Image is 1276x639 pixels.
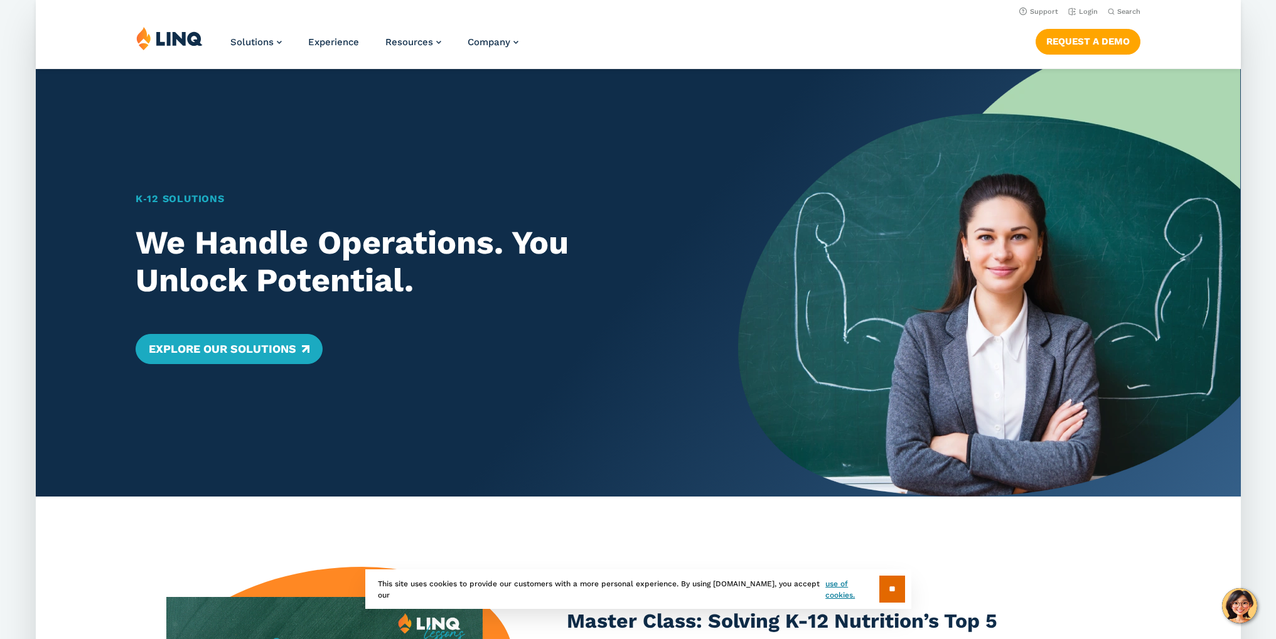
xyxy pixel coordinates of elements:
[385,36,441,48] a: Resources
[1222,588,1257,623] button: Hello, have a question? Let’s chat.
[136,224,689,299] h2: We Handle Operations. You Unlock Potential.
[1117,8,1140,16] span: Search
[230,36,282,48] a: Solutions
[468,36,510,48] span: Company
[308,36,359,48] a: Experience
[738,69,1240,497] img: Home Banner
[1035,29,1140,54] a: Request a Demo
[1019,8,1058,16] a: Support
[1035,26,1140,54] nav: Button Navigation
[136,26,203,50] img: LINQ | K‑12 Software
[230,26,518,68] nav: Primary Navigation
[825,578,879,601] a: use of cookies.
[365,569,911,609] div: This site uses cookies to provide our customers with a more personal experience. By using [DOMAIN...
[36,4,1241,18] nav: Utility Navigation
[468,36,518,48] a: Company
[1068,8,1097,16] a: Login
[385,36,433,48] span: Resources
[1107,7,1140,16] button: Open Search Bar
[136,191,689,207] h1: K‑12 Solutions
[230,36,274,48] span: Solutions
[136,334,322,364] a: Explore Our Solutions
